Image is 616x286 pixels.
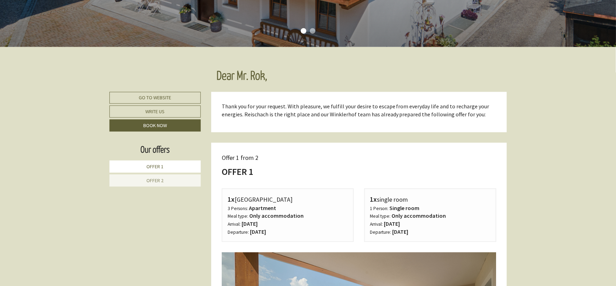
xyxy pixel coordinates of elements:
[228,222,241,227] small: Arrival:
[222,165,253,178] div: Offer 1
[370,195,377,203] b: 1x
[250,229,266,235] b: [DATE]
[242,221,258,227] b: [DATE]
[109,106,201,118] a: Write us
[109,92,201,104] a: Go to website
[370,222,383,227] small: Arrival:
[370,214,391,219] small: Meal type:
[222,154,258,162] span: Offer 1 from 2
[146,177,163,184] span: Offer 2
[228,194,348,204] div: [GEOGRAPHIC_DATA]
[392,212,446,219] b: Only accommodation
[393,229,409,235] b: [DATE]
[228,206,248,212] small: 3 Persons:
[249,212,304,219] b: Only accommodation
[109,119,201,132] a: Book now
[228,214,248,219] small: Meal type:
[390,205,420,212] b: Single room
[370,230,391,235] small: Departure:
[249,205,276,212] b: Apartment
[228,230,249,235] small: Departure:
[216,70,267,84] h1: Dear Mr. Rok,
[109,144,201,157] div: Our offers
[222,102,496,118] p: Thank you for your request. With pleasure, we fulfill your desire to escape from everyday life an...
[384,221,400,227] b: [DATE]
[146,163,163,170] span: Offer 1
[228,195,235,203] b: 1x
[370,206,389,212] small: 1 Person:
[370,194,490,204] div: single room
